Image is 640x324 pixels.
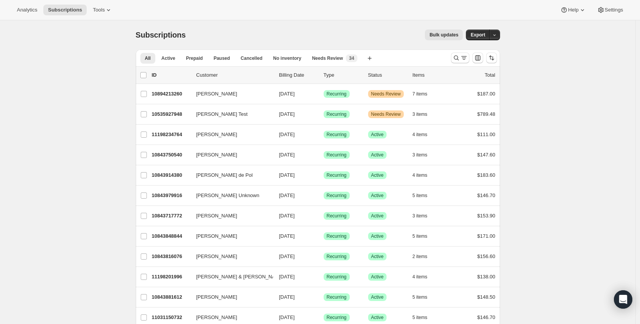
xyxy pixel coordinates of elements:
[477,192,495,198] span: $146.70
[152,170,495,181] div: 10843914380[PERSON_NAME] de Pol[DATE]SuccessRecurringSuccessActive4 items$183.60
[371,314,384,321] span: Active
[477,111,495,117] span: $789.48
[192,88,268,100] button: [PERSON_NAME]
[327,132,347,138] span: Recurring
[477,233,495,239] span: $171.00
[196,293,237,301] span: [PERSON_NAME]
[425,30,463,40] button: Bulk updates
[371,213,384,219] span: Active
[152,71,190,79] p: ID
[161,55,175,61] span: Active
[327,192,347,199] span: Recurring
[413,213,428,219] span: 3 items
[413,109,436,120] button: 3 items
[152,231,495,242] div: 10843848844[PERSON_NAME][DATE]SuccessRecurringSuccessActive5 items$171.00
[327,172,347,178] span: Recurring
[477,294,495,300] span: $148.50
[477,132,495,137] span: $111.00
[192,149,268,161] button: [PERSON_NAME]
[466,30,490,40] button: Export
[413,271,436,282] button: 4 items
[324,71,362,79] div: Type
[413,253,428,260] span: 2 items
[192,291,268,303] button: [PERSON_NAME]
[12,5,42,15] button: Analytics
[477,274,495,280] span: $138.00
[485,71,495,79] p: Total
[279,314,295,320] span: [DATE]
[152,253,190,260] p: 10843816076
[196,171,253,179] span: [PERSON_NAME] de Pol
[152,293,190,301] p: 10843881612
[192,189,268,202] button: [PERSON_NAME] Unknown
[152,271,495,282] div: 11198201996[PERSON_NAME] & [PERSON_NAME][DATE]SuccessRecurringSuccessActive4 items$138.00
[486,53,497,63] button: Sort the results
[152,292,495,303] div: 10843881612[PERSON_NAME][DATE]SuccessRecurringSuccessActive5 items$148.50
[327,294,347,300] span: Recurring
[413,89,436,99] button: 7 items
[371,132,384,138] span: Active
[413,292,436,303] button: 5 items
[413,91,428,97] span: 7 items
[327,274,347,280] span: Recurring
[152,251,495,262] div: 10843816076[PERSON_NAME][DATE]SuccessRecurringSuccessActive2 items$156.60
[327,111,347,117] span: Recurring
[145,55,151,61] span: All
[413,111,428,117] span: 3 items
[152,90,190,98] p: 10894213260
[477,314,495,320] span: $146.70
[349,55,354,61] span: 34
[152,110,190,118] p: 10535927948
[152,89,495,99] div: 10894213260[PERSON_NAME][DATE]SuccessRecurringWarningNeeds Review7 items$187.00
[196,131,237,138] span: [PERSON_NAME]
[152,212,190,220] p: 10843717772
[279,111,295,117] span: [DATE]
[413,190,436,201] button: 5 items
[592,5,628,15] button: Settings
[152,129,495,140] div: 11198234764[PERSON_NAME][DATE]SuccessRecurringSuccessActive4 items$111.00
[413,71,451,79] div: Items
[196,151,237,159] span: [PERSON_NAME]
[368,71,406,79] p: Status
[196,232,237,240] span: [PERSON_NAME]
[413,132,428,138] span: 4 items
[186,55,203,61] span: Prepaid
[43,5,87,15] button: Subscriptions
[214,55,230,61] span: Paused
[192,230,268,242] button: [PERSON_NAME]
[413,150,436,160] button: 3 items
[413,312,436,323] button: 5 items
[327,152,347,158] span: Recurring
[429,32,458,38] span: Bulk updates
[196,212,237,220] span: [PERSON_NAME]
[93,7,105,13] span: Tools
[477,91,495,97] span: $187.00
[371,274,384,280] span: Active
[413,211,436,221] button: 3 items
[192,128,268,141] button: [PERSON_NAME]
[413,231,436,242] button: 5 items
[371,152,384,158] span: Active
[477,172,495,178] span: $183.60
[279,71,318,79] p: Billing Date
[327,213,347,219] span: Recurring
[556,5,591,15] button: Help
[371,192,384,199] span: Active
[196,273,285,281] span: [PERSON_NAME] & [PERSON_NAME]
[279,213,295,219] span: [DATE]
[152,71,495,79] div: IDCustomerBilling DateTypeStatusItemsTotal
[279,274,295,280] span: [DATE]
[279,294,295,300] span: [DATE]
[152,131,190,138] p: 11198234764
[241,55,263,61] span: Cancelled
[152,314,190,321] p: 11031150732
[605,7,623,13] span: Settings
[192,311,268,324] button: [PERSON_NAME]
[192,108,268,120] button: [PERSON_NAME] Test
[48,7,82,13] span: Subscriptions
[196,253,237,260] span: [PERSON_NAME]
[136,31,186,39] span: Subscriptions
[17,7,37,13] span: Analytics
[413,172,428,178] span: 4 items
[364,53,376,64] button: Create new view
